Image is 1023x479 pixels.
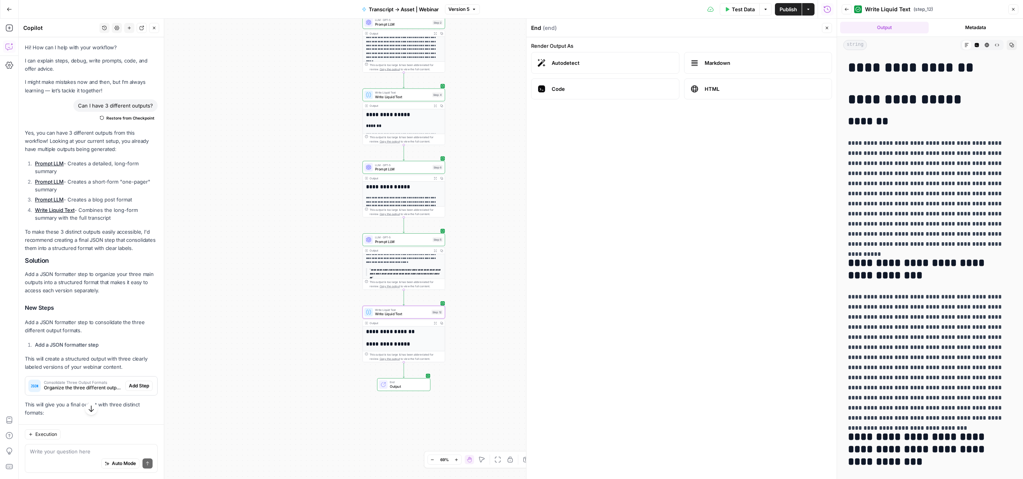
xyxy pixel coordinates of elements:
[380,68,400,71] span: Copy the output
[375,22,431,27] span: Prompt LLM
[25,318,158,335] p: Add a JSON formatter step to consolidate the three different output formats.
[370,62,443,71] div: This output is too large & has been abbreviated for review. to view the full content.
[375,167,431,172] span: Prompt LLM
[775,3,802,16] button: Publish
[403,217,405,233] g: Edge from step_6 to step_5
[25,270,158,295] p: Add a JSON formatter step to organize your three main outputs into a structured format that makes...
[370,321,430,325] div: Output
[129,382,149,389] span: Add Step
[380,212,400,215] span: Copy the output
[375,239,431,245] span: Prompt LLM
[370,208,443,216] div: This output is too large & has been abbreviated for review. to view the full content.
[432,165,443,170] div: Step 6
[370,176,430,180] div: Output
[97,113,158,123] button: Restore from Checkpoint
[375,235,431,239] span: LLM · GPT-5
[370,352,443,361] div: This output is too large & has been abbreviated for review. to view the full content.
[25,257,158,264] h2: Solution
[380,357,400,360] span: Copy the output
[35,160,64,167] a: Prompt LLM
[370,248,430,253] div: Output
[531,24,820,32] div: End
[33,178,158,193] li: - Creates a short-form "one-pager" summary
[403,145,405,160] g: Edge from step_4 to step_6
[552,85,673,93] span: Code
[33,206,158,222] li: - Combines the long-form summary with the full transcript
[932,22,1020,33] button: Metadata
[33,423,158,439] li: - Detailed analysis with insights by section
[432,20,443,25] div: Step 2
[705,59,826,67] span: Markdown
[370,135,443,144] div: This output is too large & has been abbreviated for review. to view the full content.
[403,362,405,378] g: Edge from step_12 to end
[705,85,826,93] span: HTML
[25,303,158,313] h3: New Steps
[440,456,449,463] span: 69%
[370,280,443,288] div: This output is too large & has been abbreviated for review. to view the full content.
[914,6,933,13] span: ( step_12 )
[375,94,430,99] span: Write Liquid Text
[33,196,158,203] li: - Creates a blog post format
[375,308,429,312] span: Write Liquid Text
[44,380,122,384] span: Consolidate Three Output Formats
[44,384,122,391] span: Organize the three different output formats into a structured JSON object for easy access
[25,78,158,94] p: I might make mistakes now and then, but I’m always learning — let’s tackle it together!
[840,22,929,33] button: Output
[390,380,426,384] span: End
[35,196,64,203] a: Prompt LLM
[445,4,480,14] button: Version 5
[448,6,469,13] span: Version 5
[375,90,430,95] span: Write Liquid Text
[380,140,400,143] span: Copy the output
[25,355,158,371] p: This will create a structured output with three clearly labeled versions of your webinar content.
[125,381,153,391] button: Add Step
[375,18,431,22] span: LLM · GPT-5
[552,59,673,67] span: Autodetect
[25,429,61,439] button: Execution
[25,401,158,417] p: This will give you a final output with three distinct formats:
[112,460,136,467] span: Auto Mode
[35,207,75,213] a: Write Liquid Text
[35,431,57,438] span: Execution
[432,92,443,97] div: Step 4
[543,24,557,32] span: ( end )
[432,237,443,242] div: Step 5
[73,99,158,112] div: Can I have 3 different outputs?
[375,163,431,167] span: LLM · GPT-5
[780,5,797,13] span: Publish
[403,73,405,88] g: Edge from step_2 to step_4
[25,228,158,252] p: To make these 3 distinct outputs easily accessible, I'd recommend creating a final JSON step that...
[101,458,139,469] button: Auto Mode
[363,378,445,391] div: EndOutput
[370,31,430,35] div: Output
[25,43,158,52] p: Hi! How can I help with your workflow?
[25,129,158,153] p: Yes, you can have 3 different outputs from this workflow! Looking at your current setup, you alre...
[843,40,867,50] span: string
[23,24,97,32] div: Copilot
[35,179,64,185] a: Prompt LLM
[390,384,426,389] span: Output
[732,5,755,13] span: Test Data
[25,57,158,73] p: I can explain steps, debug, write prompts, code, and offer advice.
[531,42,832,50] label: Render Output As
[403,290,405,305] g: Edge from step_5 to step_12
[369,5,439,13] span: Transcript -> Asset | Webinar
[431,310,443,314] div: Step 12
[375,311,429,317] span: Write Liquid Text
[720,3,759,16] button: Test Data
[380,285,400,288] span: Copy the output
[106,115,155,121] span: Restore from Checkpoint
[357,3,443,16] button: Transcript -> Asset | Webinar
[33,160,158,175] li: - Creates a detailed, long-form summary
[35,342,99,348] strong: Add a JSON formatter step
[370,104,430,108] div: Output
[865,5,910,13] span: Write Liquid Text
